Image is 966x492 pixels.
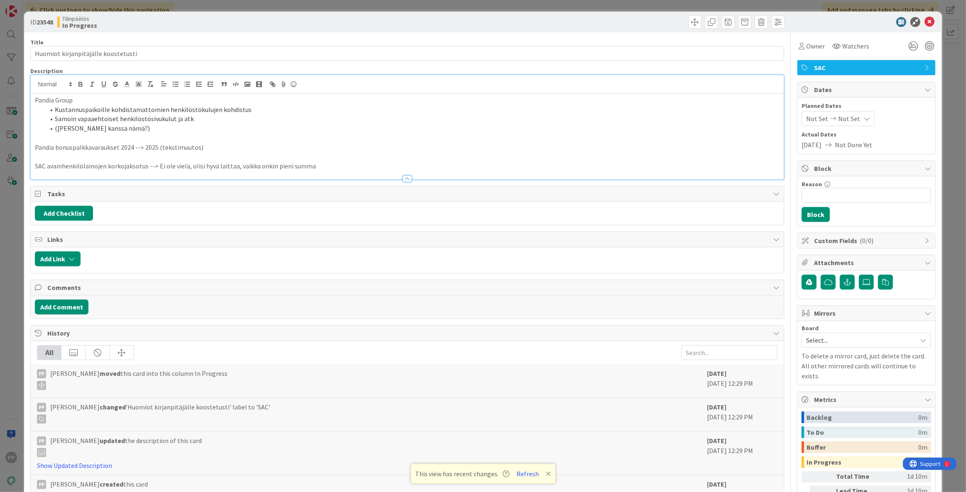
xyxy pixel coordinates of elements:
div: PP [37,480,46,489]
button: Add Comment [35,300,88,314]
li: Samoin vapaaehtoiset henkilöstösivukulut ja atk [45,114,780,124]
div: [DATE] 12:29 PM [707,368,778,393]
span: Select... [806,334,912,346]
label: Reason [802,180,822,188]
div: 1 [43,3,45,10]
span: [PERSON_NAME] this card [50,479,148,489]
a: Show Updated Description [37,461,112,470]
button: Add Checklist [35,206,93,221]
li: Kustannuspaikoille kohdistamattomien henkilöstökulujen kohdistus [45,105,780,114]
span: Links [47,234,769,244]
p: To delete a mirror card, just delete the card. All other mirrored cards will continue to exists. [802,351,931,381]
p: Pandia Group [35,95,780,105]
span: This view has recent changes. [415,469,509,479]
div: PP [37,369,46,378]
div: 0m [918,441,927,453]
span: Attachments [814,258,920,268]
span: Not Done Yet [835,140,872,150]
div: PP [37,436,46,446]
span: ID [30,17,53,27]
span: Dates [814,85,920,95]
span: Owner [806,41,825,51]
div: 0m [918,412,927,423]
span: Not Set [806,114,828,124]
span: Description [30,67,63,75]
span: [PERSON_NAME] this card into this column In Progress [50,368,227,390]
span: Planned Dates [802,102,931,110]
span: Tasks [47,189,769,199]
span: Tilinpäätös [62,15,97,22]
span: [PERSON_NAME] 'Huomiot kirjanpitäjälle koostetusti' label to 'SAC' [50,402,270,424]
b: changed [100,403,126,411]
b: In Progress [62,22,97,29]
span: Metrics [814,395,920,404]
button: Block [802,207,830,222]
div: PP [37,403,46,412]
div: Backlog [807,412,918,423]
div: In Progress [807,456,907,468]
span: Mirrors [814,308,920,318]
div: All [37,346,61,360]
b: [DATE] [707,369,726,378]
div: To Do [807,426,918,438]
span: Support [17,1,38,11]
input: Search... [681,345,778,360]
span: Actual Dates [802,130,931,139]
input: type card name here... [30,46,784,61]
label: Title [30,39,44,46]
div: 0m [918,426,927,438]
p: Pandia bonuspalkkavaraukset 2024 --> 2025 (tekstimuutos) [35,143,780,152]
b: [DATE] [707,436,726,445]
b: 23548 [37,18,53,26]
span: Board [802,325,819,331]
button: Add Link [35,251,81,266]
b: moved [100,369,120,378]
div: 1d 10m [907,456,927,468]
span: [PERSON_NAME] the description of this card [50,436,202,457]
div: [DATE] 12:29 PM [707,436,778,470]
span: Comments [47,283,769,292]
p: SAC avainhenkilölainojen korkojaksotus --> Ei ole vielä, olisi hyvä laittaa, vaikka onkin pieni s... [35,161,780,171]
div: 1d 10m [885,471,927,482]
li: ([PERSON_NAME] kanssa nämä?) [45,124,780,133]
div: Total Time [836,471,882,482]
span: ( 0/0 ) [860,236,873,245]
div: Buffer [807,441,918,453]
span: History [47,328,769,338]
b: created [100,480,123,488]
span: Custom Fields [814,236,920,246]
span: Watchers [842,41,869,51]
span: SAC [814,63,920,73]
span: Block [814,163,920,173]
button: Refresh [514,468,542,479]
div: [DATE] 12:29 PM [707,402,778,427]
span: [DATE] [802,140,822,150]
b: [DATE] [707,480,726,488]
b: updated [100,436,125,445]
span: Not Set [838,114,860,124]
b: [DATE] [707,403,726,411]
